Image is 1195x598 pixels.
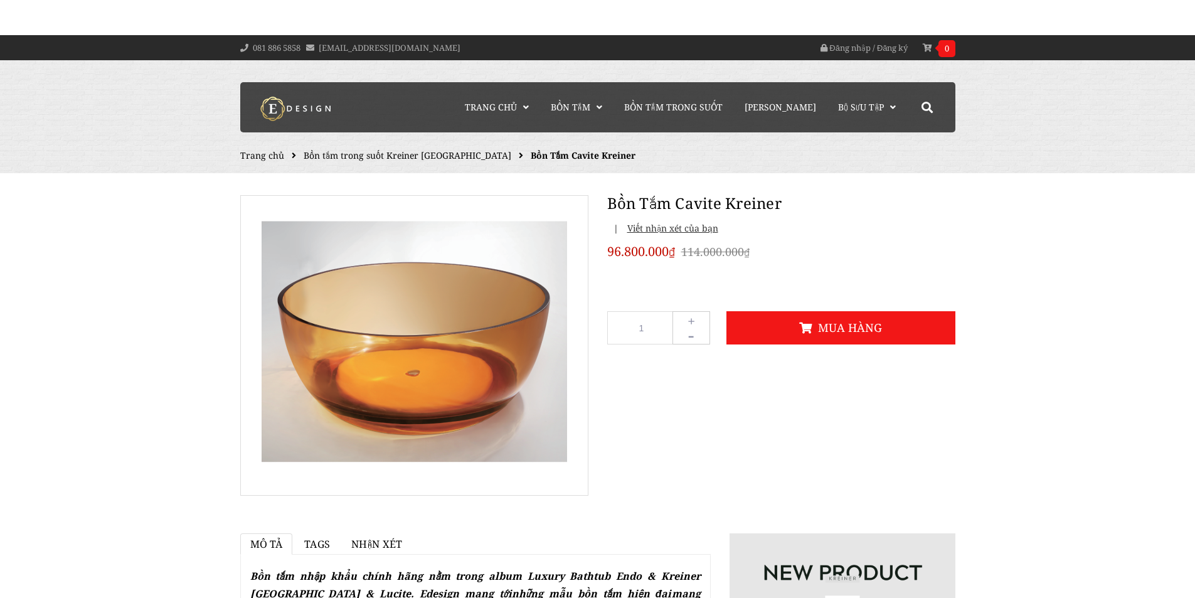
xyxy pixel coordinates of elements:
[240,149,284,161] a: Trang chủ
[829,82,905,132] a: Bộ Sưu Tập
[681,244,750,259] del: 114.000.000₫
[838,101,884,113] span: Bộ Sưu Tập
[541,82,612,132] a: Bồn Tắm
[829,35,871,60] a: Đăng nhập
[877,35,908,60] a: Đăng ký
[351,537,402,551] span: Nhận xét
[304,537,330,551] span: Tags
[250,96,344,121] img: logo Kreiner Germany - Edesign Interior
[873,42,875,53] span: /
[938,40,955,57] span: 0
[607,242,675,261] span: 96.800.000₫
[624,101,723,113] span: Bồn Tắm Trong Suốt
[672,326,710,344] button: -
[615,82,732,132] a: Bồn Tắm Trong Suốt
[304,149,511,161] a: Bồn tắm trong suốt Kreiner [GEOGRAPHIC_DATA]
[319,42,460,53] a: [EMAIL_ADDRESS][DOMAIN_NAME]
[735,82,826,132] a: [PERSON_NAME]
[241,196,588,495] a: Bồn Tắm Cavite Kreiner
[531,149,635,161] span: Bồn Tắm Cavite Kreiner
[253,42,300,53] a: 081 886 5858
[745,101,816,113] span: [PERSON_NAME]
[613,222,619,234] span: |
[455,82,538,132] a: Trang chủ
[607,192,955,215] h1: Bồn Tắm Cavite Kreiner
[621,222,718,234] span: Viết nhận xét của bạn
[465,101,517,113] span: Trang chủ
[551,101,590,113] span: Bồn Tắm
[726,311,955,344] button: Mua hàng
[250,537,283,551] span: Mô tả
[672,311,710,329] button: +
[910,35,955,60] a: 0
